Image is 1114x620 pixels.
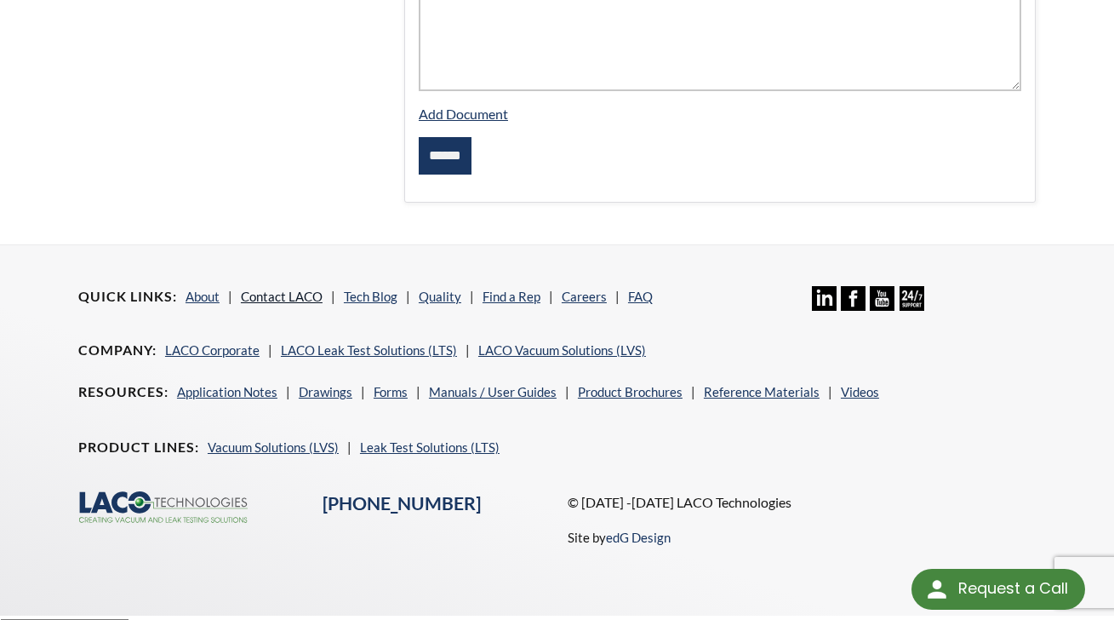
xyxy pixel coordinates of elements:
[177,384,277,399] a: Application Notes
[628,289,653,304] a: FAQ
[958,569,1068,608] div: Request a Call
[419,106,508,122] a: Add Document
[900,298,924,313] a: 24/7 Support
[344,289,397,304] a: Tech Blog
[78,439,199,456] h4: Product Lines
[568,527,671,548] p: Site by
[911,569,1085,610] div: Request a Call
[606,530,671,545] a: edG Design
[841,384,879,399] a: Videos
[281,342,457,358] a: LACO Leak Test Solutions (LTS)
[323,492,481,514] a: [PHONE_NUMBER]
[562,289,607,304] a: Careers
[704,384,820,399] a: Reference Materials
[186,289,220,304] a: About
[374,384,408,399] a: Forms
[165,342,260,358] a: LACO Corporate
[78,383,169,401] h4: Resources
[78,288,177,306] h4: Quick Links
[299,384,352,399] a: Drawings
[360,439,500,455] a: Leak Test Solutions (LTS)
[419,289,461,304] a: Quality
[483,289,540,304] a: Find a Rep
[568,491,1037,514] p: © [DATE] -[DATE] LACO Technologies
[208,439,339,455] a: Vacuum Solutions (LVS)
[578,384,683,399] a: Product Brochures
[478,342,646,358] a: LACO Vacuum Solutions (LVS)
[429,384,557,399] a: Manuals / User Guides
[78,342,157,359] h4: Company
[923,576,951,603] img: round button
[241,289,323,304] a: Contact LACO
[900,286,924,311] img: 24/7 Support Icon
